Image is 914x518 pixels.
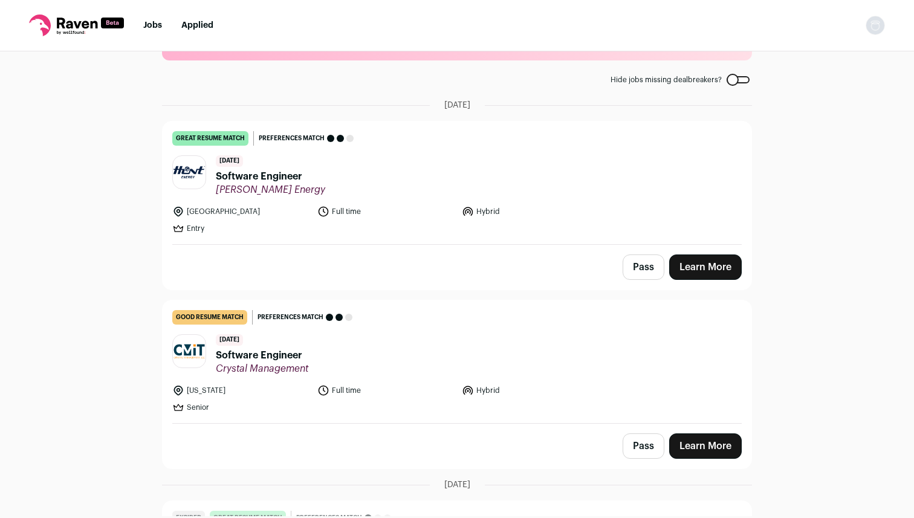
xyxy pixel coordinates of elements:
li: Senior [172,401,310,413]
span: Crystal Management [216,363,308,375]
li: [US_STATE] [172,384,310,397]
li: [GEOGRAPHIC_DATA] [172,206,310,218]
a: great resume match Preferences match [DATE] Software Engineer [PERSON_NAME] Energy [GEOGRAPHIC_DA... [163,121,751,244]
span: [DATE] [216,155,243,167]
span: Software Engineer [216,348,308,363]
button: Open dropdown [866,16,885,35]
img: 5da0a3b2d2077ada6b34d216791990600c9e8a055d8444ba74817e6b38443d3f.png [173,343,206,358]
span: [PERSON_NAME] Energy [216,184,325,196]
span: Software Engineer [216,169,325,184]
a: good resume match Preferences match [DATE] Software Engineer Crystal Management [US_STATE] Full t... [163,300,751,423]
span: [DATE] [444,479,470,491]
span: Preferences match [259,132,325,144]
img: nopic.png [866,16,885,35]
li: Full time [317,206,455,218]
div: good resume match [172,310,247,325]
a: Learn More [669,254,742,280]
span: Hide jobs missing dealbreakers? [611,75,722,85]
button: Pass [623,254,664,280]
span: Preferences match [258,311,323,323]
span: [DATE] [444,99,470,111]
a: Learn More [669,433,742,459]
li: Entry [172,222,310,235]
li: Hybrid [462,206,600,218]
li: Hybrid [462,384,600,397]
button: Pass [623,433,664,459]
a: Jobs [143,21,162,30]
a: Applied [181,21,213,30]
img: 04f7ebf6b5104fe61643be08d2127075e0a1971d8c28eaf9fce54732343fa7a4.png [173,166,206,179]
span: [DATE] [216,334,243,346]
div: great resume match [172,131,248,146]
li: Full time [317,384,455,397]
